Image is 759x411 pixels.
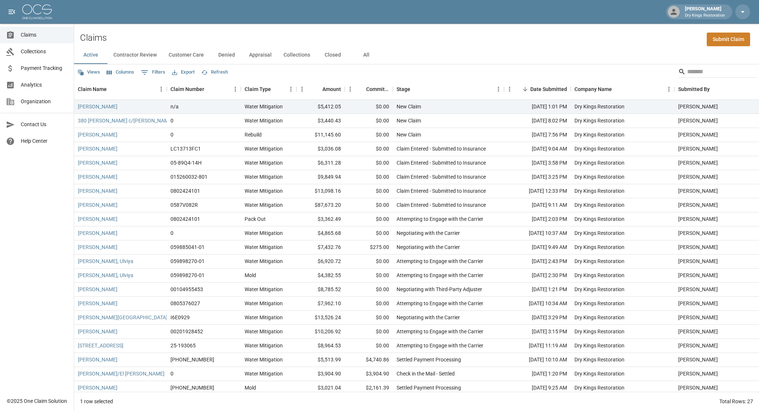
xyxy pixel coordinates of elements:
[78,159,117,166] a: [PERSON_NAME]
[74,79,167,100] div: Claim Name
[397,243,460,251] div: Negotiating with the Carrier
[504,170,571,184] div: [DATE] 3:25 PM
[296,184,345,198] div: $13,098.16
[4,4,19,19] button: open drawer
[78,272,133,279] a: [PERSON_NAME], Ulviya
[139,67,167,78] button: Show filters
[245,356,283,363] div: Water Mitigation
[78,215,117,223] a: [PERSON_NAME]
[574,131,624,138] div: Dry Kings Restoration
[296,114,345,128] div: $3,440.43
[574,328,624,335] div: Dry Kings Restoration
[345,283,393,297] div: $0.00
[678,229,718,237] div: Diego Zavala
[345,198,393,212] div: $0.00
[245,229,283,237] div: Water Mitigation
[78,286,117,293] a: [PERSON_NAME]
[349,46,383,64] button: All
[296,255,345,269] div: $6,920.72
[245,314,283,321] div: Water Mitigation
[210,46,243,64] button: Denied
[170,342,196,349] div: 25-193065
[345,156,393,170] div: $0.00
[397,384,461,391] div: Settled Payment Processing
[345,100,393,114] div: $0.00
[322,79,341,100] div: Amount
[397,272,483,279] div: Attempting to Engage with the Carrier
[78,79,107,100] div: Claim Name
[397,300,483,307] div: Attempting to Engage with the Carrier
[296,100,345,114] div: $5,412.05
[663,84,675,95] button: Menu
[78,145,117,152] a: [PERSON_NAME]
[504,156,571,170] div: [DATE] 3:58 PM
[170,356,214,363] div: 1006-35-5328
[366,79,389,100] div: Committed Amount
[204,84,215,94] button: Sort
[21,64,68,72] span: Payment Tracking
[296,170,345,184] div: $9,849.94
[78,314,168,321] a: [PERSON_NAME][GEOGRAPHIC_DATA]
[504,240,571,255] div: [DATE] 9:49 AM
[170,145,201,152] div: LC13713FC1
[574,79,612,100] div: Company Name
[678,314,718,321] div: Madison Kram
[78,300,117,307] a: [PERSON_NAME]
[80,398,113,405] div: 1 row selected
[678,187,718,195] div: Madison Kram
[245,272,256,279] div: Mold
[296,283,345,297] div: $8,785.52
[397,314,460,321] div: Negotiating with the Carrier
[7,397,67,405] div: © 2025 One Claim Solution
[678,243,718,251] div: Diego Zavala
[170,272,205,279] div: 059898270-01
[678,117,718,124] div: Diego Zavala
[78,131,117,138] a: [PERSON_NAME]
[230,84,241,95] button: Menu
[682,5,728,18] div: [PERSON_NAME]
[21,81,68,89] span: Analytics
[574,356,624,363] div: Dry Kings Restoration
[678,356,718,363] div: Madison Kram
[78,328,117,335] a: [PERSON_NAME]
[199,67,230,78] button: Refresh
[504,283,571,297] div: [DATE] 1:21 PM
[504,128,571,142] div: [DATE] 7:56 PM
[504,325,571,339] div: [DATE] 3:15 PM
[574,173,624,181] div: Dry Kings Restoration
[504,198,571,212] div: [DATE] 9:11 AM
[345,240,393,255] div: $275.00
[397,117,421,124] div: New Claim
[296,198,345,212] div: $87,673.20
[170,286,203,293] div: 00104955453
[296,84,308,95] button: Menu
[574,314,624,321] div: Dry Kings Restoration
[245,286,283,293] div: Water Mitigation
[170,257,205,265] div: 059898270-01
[170,300,200,307] div: 0805376027
[574,257,624,265] div: Dry Kings Restoration
[170,159,202,166] div: 05-89Q4-14H
[245,117,283,124] div: Water Mitigation
[345,142,393,156] div: $0.00
[574,300,624,307] div: Dry Kings Restoration
[21,98,68,105] span: Organization
[345,269,393,283] div: $0.00
[345,297,393,311] div: $0.00
[345,184,393,198] div: $0.00
[296,128,345,142] div: $11,145.60
[574,286,624,293] div: Dry Kings Restoration
[678,300,718,307] div: Diego Zavala
[21,48,68,55] span: Collections
[504,269,571,283] div: [DATE] 2:30 PM
[170,328,203,335] div: 00201928452
[574,229,624,237] div: Dry Kings Restoration
[345,212,393,226] div: $0.00
[278,46,316,64] button: Collections
[678,201,718,209] div: Madison Kram
[504,79,571,100] div: Date Submitted
[271,84,281,94] button: Sort
[504,142,571,156] div: [DATE] 9:04 AM
[574,370,624,377] div: Dry Kings Restoration
[170,229,173,237] div: 0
